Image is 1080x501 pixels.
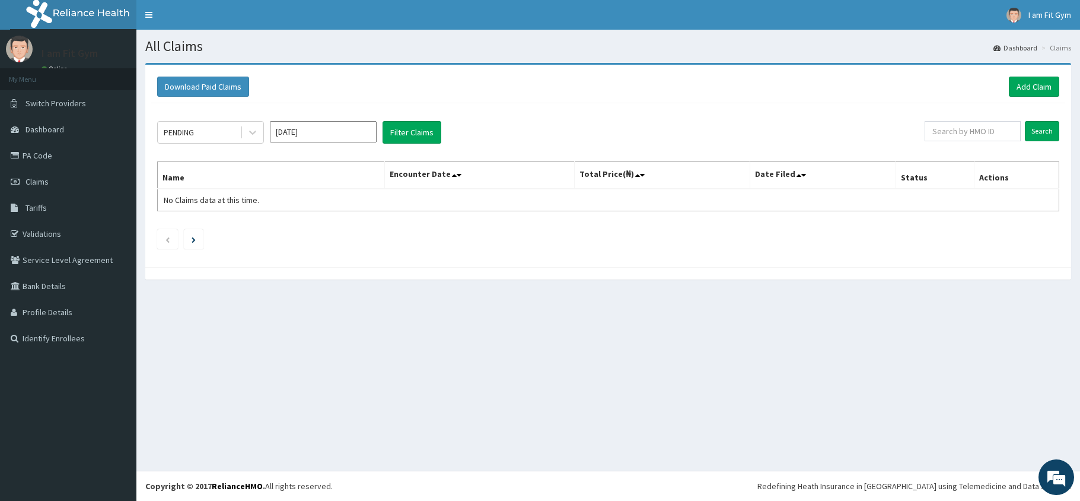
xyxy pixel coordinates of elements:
p: I am Fit Gym [42,48,98,59]
a: Previous page [165,234,170,245]
span: No Claims data at this time. [164,195,259,205]
a: Next page [192,234,196,245]
th: Name [158,162,385,189]
a: Dashboard [993,43,1037,53]
img: User Image [6,36,33,62]
span: I am Fit Gym [1028,9,1071,20]
th: Encounter Date [384,162,574,189]
th: Total Price(₦) [574,162,750,189]
input: Select Month and Year [270,121,377,142]
li: Claims [1038,43,1071,53]
img: User Image [1006,8,1021,23]
button: Filter Claims [383,121,441,144]
th: Date Filed [750,162,896,189]
button: Download Paid Claims [157,77,249,97]
div: PENDING [164,126,194,138]
th: Status [896,162,974,189]
input: Search [1025,121,1059,141]
span: Switch Providers [26,98,86,109]
span: Tariffs [26,202,47,213]
footer: All rights reserved. [136,471,1080,501]
a: Add Claim [1009,77,1059,97]
th: Actions [974,162,1059,189]
a: RelianceHMO [212,481,263,492]
span: Dashboard [26,124,64,135]
h1: All Claims [145,39,1071,54]
input: Search by HMO ID [925,121,1021,141]
div: Redefining Heath Insurance in [GEOGRAPHIC_DATA] using Telemedicine and Data Science! [757,480,1071,492]
span: Claims [26,176,49,187]
strong: Copyright © 2017 . [145,481,265,492]
a: Online [42,65,70,73]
